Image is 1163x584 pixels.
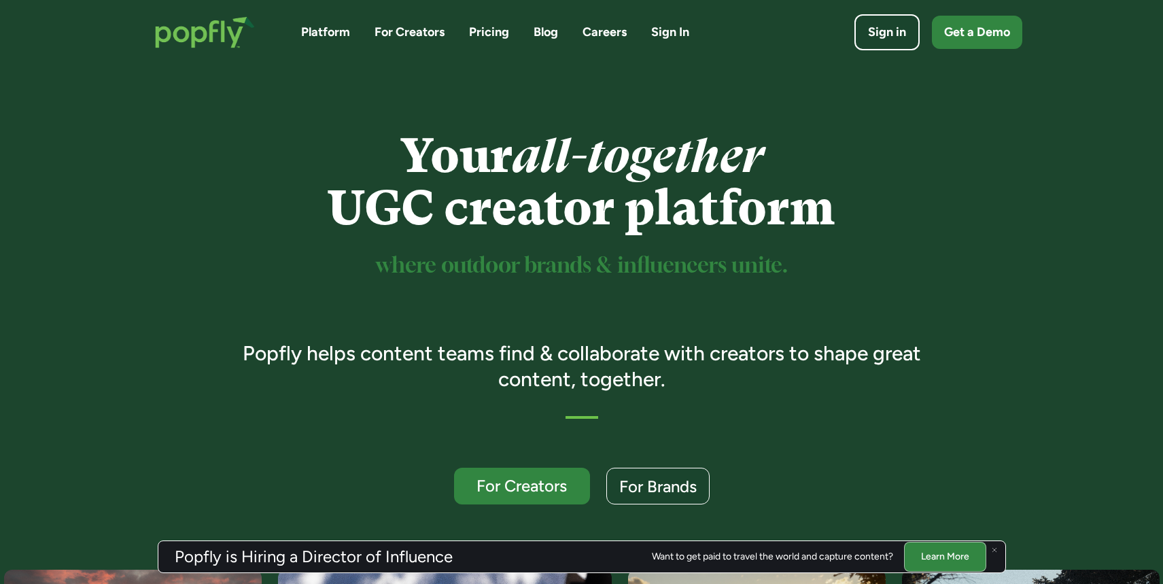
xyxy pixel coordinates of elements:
[375,24,445,41] a: For Creators
[904,542,986,571] a: Learn More
[469,24,509,41] a: Pricing
[454,468,590,504] a: For Creators
[583,24,627,41] a: Careers
[652,551,893,562] div: Want to get paid to travel the world and capture content?
[513,128,763,184] em: all-together
[223,130,940,235] h1: Your UGC creator platform
[175,549,453,565] h3: Popfly is Hiring a Director of Influence
[301,24,350,41] a: Platform
[141,3,268,62] a: home
[651,24,689,41] a: Sign In
[932,16,1022,49] a: Get a Demo
[606,468,710,504] a: For Brands
[376,256,788,277] sup: where outdoor brands & influencers unite.
[944,24,1010,41] div: Get a Demo
[534,24,558,41] a: Blog
[466,477,578,494] div: For Creators
[854,14,920,50] a: Sign in
[868,24,906,41] div: Sign in
[223,341,940,392] h3: Popfly helps content teams find & collaborate with creators to shape great content, together.
[619,478,697,495] div: For Brands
